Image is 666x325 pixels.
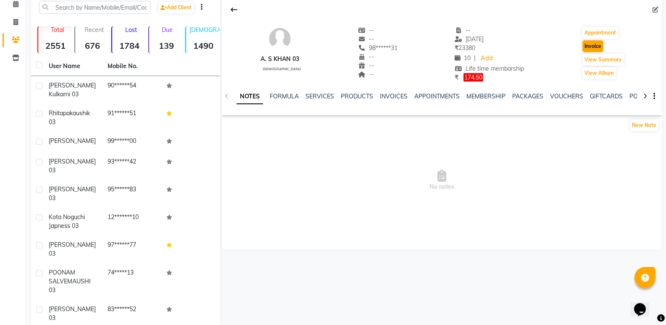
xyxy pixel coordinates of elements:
span: kulkarni 03 [49,90,79,98]
button: View Summary [582,54,624,66]
p: Lost [116,26,147,34]
p: Due [151,26,184,34]
iframe: chat widget [631,291,658,317]
span: MAUSHI 03 [49,277,91,294]
strong: 139 [149,40,184,51]
button: View Album [582,67,616,79]
span: [DEMOGRAPHIC_DATA] [263,67,301,71]
strong: 2551 [38,40,73,51]
span: [PERSON_NAME] [49,137,96,145]
button: Invoice [582,40,603,52]
span: [PERSON_NAME] 03 [49,241,96,257]
span: -- [358,26,374,34]
button: Appointment [582,27,618,39]
button: New Note [630,119,658,131]
span: -- [358,35,374,43]
a: Add Client [158,2,194,13]
span: -- [358,71,374,78]
a: PRODUCTS [341,92,373,100]
strong: 1490 [186,40,221,51]
input: Search by Name/Mobile/Email/Code [39,1,150,14]
span: 10 [455,54,471,62]
a: PACKAGES [512,92,543,100]
div: A. S KHAN 03 [259,55,301,63]
span: ₹ [455,44,458,52]
span: Life time membarship [455,65,524,72]
strong: 1784 [112,40,147,51]
th: Mobile No. [103,57,161,76]
span: rhitapa [49,109,70,117]
span: [PERSON_NAME] 03 [49,305,96,322]
img: avatar [267,26,292,51]
a: FORMULA [270,92,299,100]
p: Recent [79,26,110,34]
a: GIFTCARDS [590,92,623,100]
th: User Name [44,57,103,76]
span: -- [358,53,374,61]
span: [PERSON_NAME] [49,82,96,89]
span: ₹ [455,74,458,81]
span: [DATE] [455,35,484,43]
a: MEMBERSHIP [466,92,505,100]
span: [PERSON_NAME] 03 [49,185,96,202]
span: -- [358,62,374,69]
a: APPOINTMENTS [414,92,460,100]
span: 174.50 [463,73,483,82]
p: Total [42,26,73,34]
a: Add [479,53,494,64]
a: INVOICES [380,92,408,100]
span: kota noguchi japness 03 [49,213,85,230]
span: 23380 [455,44,475,52]
span: [PERSON_NAME] 03 [49,158,96,174]
span: No notes [222,139,662,223]
div: Back to Client [225,2,243,18]
a: POINTS [629,92,651,100]
a: SERVICES [305,92,334,100]
a: VOUCHERS [550,92,583,100]
p: [DEMOGRAPHIC_DATA] [190,26,221,34]
span: POONAM SALVE [49,269,75,285]
a: NOTES [237,89,263,104]
strong: 676 [75,40,110,51]
span: | [474,54,476,63]
span: -- [455,26,471,34]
